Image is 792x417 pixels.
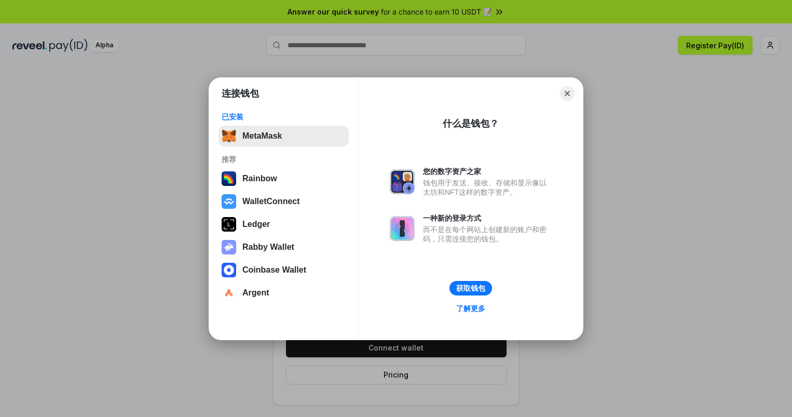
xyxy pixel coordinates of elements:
div: 您的数字资产之家 [423,167,552,176]
button: WalletConnect [219,191,349,212]
button: Rabby Wallet [219,237,349,258]
img: svg+xml,%3Csvg%20width%3D%2228%22%20height%3D%2228%22%20viewBox%3D%220%200%2028%2028%22%20fill%3D... [222,194,236,209]
div: 获取钱包 [456,284,485,293]
img: svg+xml,%3Csvg%20xmlns%3D%22http%3A%2F%2Fwww.w3.org%2F2000%2Fsvg%22%20fill%3D%22none%22%20viewBox... [222,240,236,254]
div: 一种新的登录方式 [423,213,552,223]
img: svg+xml,%3Csvg%20width%3D%2228%22%20height%3D%2228%22%20viewBox%3D%220%200%2028%2028%22%20fill%3D... [222,263,236,277]
div: 已安装 [222,112,346,122]
div: 钱包用于发送、接收、存储和显示像以太坊和NFT这样的数字资产。 [423,178,552,197]
img: svg+xml,%3Csvg%20width%3D%2228%22%20height%3D%2228%22%20viewBox%3D%220%200%2028%2028%22%20fill%3D... [222,286,236,300]
img: svg+xml,%3Csvg%20fill%3D%22none%22%20height%3D%2233%22%20viewBox%3D%220%200%2035%2033%22%20width%... [222,129,236,143]
button: 获取钱包 [449,281,492,295]
button: MetaMask [219,126,349,146]
div: 而不是在每个网站上创建新的账户和密码，只需连接您的钱包。 [423,225,552,244]
img: svg+xml,%3Csvg%20xmlns%3D%22http%3A%2F%2Fwww.w3.org%2F2000%2Fsvg%22%20fill%3D%22none%22%20viewBox... [390,216,415,241]
button: Ledger [219,214,349,235]
div: Ledger [242,220,270,229]
div: Rainbow [242,174,277,183]
div: Rabby Wallet [242,243,294,252]
img: svg+xml,%3Csvg%20xmlns%3D%22http%3A%2F%2Fwww.w3.org%2F2000%2Fsvg%22%20width%3D%2228%22%20height%3... [222,217,236,232]
div: Coinbase Wallet [242,265,306,275]
div: 了解更多 [456,304,485,313]
div: WalletConnect [242,197,300,206]
div: 什么是钱包？ [443,117,499,130]
button: Coinbase Wallet [219,260,349,280]
div: MetaMask [242,131,282,141]
img: svg+xml,%3Csvg%20width%3D%22120%22%20height%3D%22120%22%20viewBox%3D%220%200%20120%20120%22%20fil... [222,171,236,186]
button: Close [560,86,575,101]
a: 了解更多 [450,302,491,315]
div: Argent [242,288,269,298]
button: Rainbow [219,168,349,189]
button: Argent [219,283,349,303]
h1: 连接钱包 [222,87,259,100]
img: svg+xml,%3Csvg%20xmlns%3D%22http%3A%2F%2Fwww.w3.org%2F2000%2Fsvg%22%20fill%3D%22none%22%20viewBox... [390,169,415,194]
div: 推荐 [222,155,346,164]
